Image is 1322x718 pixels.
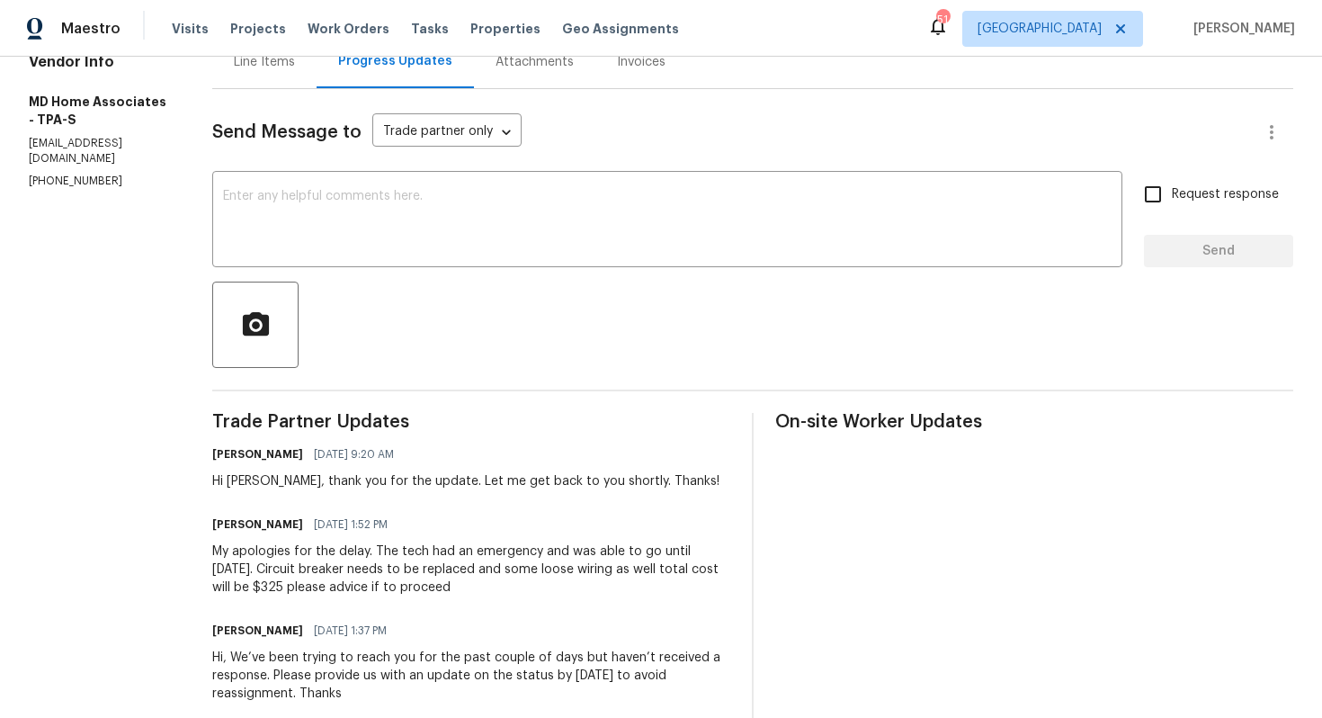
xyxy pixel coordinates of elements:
[314,516,388,534] span: [DATE] 1:52 PM
[372,118,522,148] div: Trade partner only
[212,543,730,597] div: My apologies for the delay. The tech had an emergency and was able to go until [DATE]. Circuit br...
[212,123,362,141] span: Send Message to
[212,472,719,490] div: Hi [PERSON_NAME], thank you for the update. Let me get back to you shortly. Thanks!
[562,20,679,38] span: Geo Assignments
[308,20,389,38] span: Work Orders
[172,20,209,38] span: Visits
[230,20,286,38] span: Projects
[212,649,730,703] div: Hi, We’ve been trying to reach you for the past couple of days but haven’t received a response. P...
[775,413,1293,431] span: On-site Worker Updates
[314,622,387,640] span: [DATE] 1:37 PM
[1186,20,1295,38] span: [PERSON_NAME]
[936,11,949,29] div: 51
[212,622,303,640] h6: [PERSON_NAME]
[29,174,169,189] p: [PHONE_NUMBER]
[470,20,540,38] span: Properties
[411,22,449,35] span: Tasks
[617,53,665,71] div: Invoices
[29,93,169,129] h5: MD Home Associates - TPA-S
[61,20,121,38] span: Maestro
[29,136,169,166] p: [EMAIL_ADDRESS][DOMAIN_NAME]
[212,516,303,534] h6: [PERSON_NAME]
[234,53,295,71] div: Line Items
[212,445,303,463] h6: [PERSON_NAME]
[1172,185,1279,204] span: Request response
[212,413,730,431] span: Trade Partner Updates
[338,52,452,70] div: Progress Updates
[314,445,394,463] span: [DATE] 9:20 AM
[978,20,1102,38] span: [GEOGRAPHIC_DATA]
[496,53,574,71] div: Attachments
[29,53,169,71] h4: Vendor Info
